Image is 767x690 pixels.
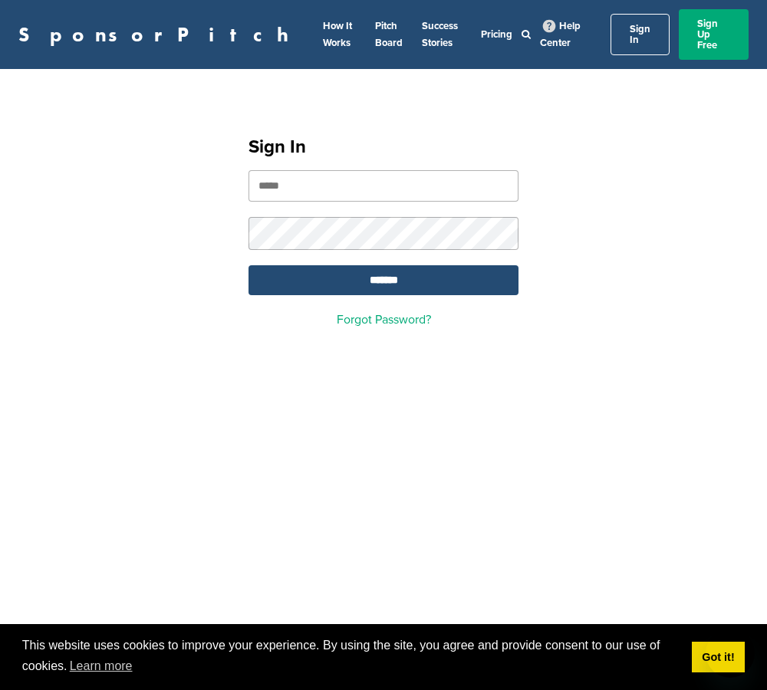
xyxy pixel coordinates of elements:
[22,636,680,678] span: This website uses cookies to improve your experience. By using the site, you agree and provide co...
[540,17,581,52] a: Help Center
[337,312,431,327] a: Forgot Password?
[679,9,749,60] a: Sign Up Free
[323,20,352,49] a: How It Works
[249,133,518,161] h1: Sign In
[422,20,458,49] a: Success Stories
[706,629,755,678] iframe: Button to launch messaging window
[18,25,298,44] a: SponsorPitch
[611,14,670,55] a: Sign In
[692,642,745,672] a: dismiss cookie message
[481,28,512,41] a: Pricing
[67,655,135,678] a: learn more about cookies
[375,20,403,49] a: Pitch Board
